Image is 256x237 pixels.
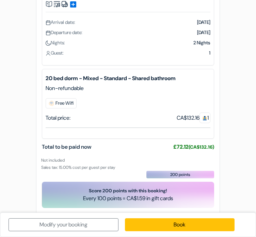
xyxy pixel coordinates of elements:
small: Sales tax: 15.00% cost per guest per stay [41,165,115,170]
span: Departure date: [46,29,82,35]
img: user_icon.svg [46,51,51,56]
small: (CA$132.16) [189,144,214,150]
span: Total to be paid now [42,143,91,150]
span: Non-refundable [46,84,84,92]
div: CA$132.16 [177,114,210,122]
span: Every 100 points = CA$1.59 in gift cards [83,194,173,203]
span: Guest: [46,50,64,56]
div: Total price: [46,114,70,122]
span: Free Wifi [46,98,77,108]
a: Modify your booking [9,218,118,231]
span: 200 points [170,172,190,178]
img: calendar.svg [46,20,51,25]
img: free_wifi.svg [49,101,54,106]
span: add_box [69,0,77,9]
b: 20 bed dorm - Mixed - Standard - Shared bathroom [46,74,210,83]
span: £72.12 [173,143,214,150]
img: guest.svg [202,116,207,121]
span: Nights: [46,40,65,46]
span: 2 Nights [193,40,210,46]
span: [DATE] [197,29,210,35]
span: Arrival date: [46,19,75,25]
span: Score 200 points with this booking! [83,187,173,194]
span: 1 [209,50,210,56]
img: truck.svg [61,1,68,8]
img: music.svg [53,1,60,8]
small: Not included [41,158,65,163]
img: calendar.svg [46,30,51,35]
img: moon.svg [46,41,51,46]
span: 1 [199,113,210,123]
img: book.svg [46,1,52,8]
span: [DATE] [197,19,210,25]
a: Book [125,218,235,231]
